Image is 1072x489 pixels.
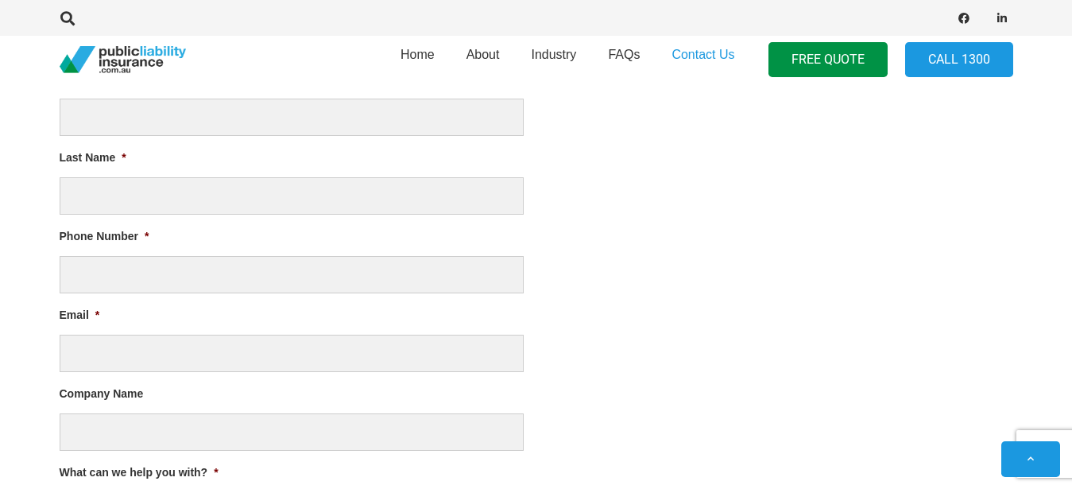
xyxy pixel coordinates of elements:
[768,42,888,78] a: FREE QUOTE
[531,48,576,61] span: Industry
[60,150,126,165] label: Last Name
[592,31,656,88] a: FAQs
[991,7,1013,29] a: LinkedIn
[52,11,84,25] a: Search
[451,31,516,88] a: About
[953,7,975,29] a: Facebook
[385,31,451,88] a: Home
[671,48,734,61] span: Contact Us
[1001,441,1060,477] a: Back to top
[60,229,149,243] label: Phone Number
[466,48,500,61] span: About
[60,308,100,322] label: Email
[656,31,750,88] a: Contact Us
[60,386,144,401] label: Company Name
[401,48,435,61] span: Home
[515,31,592,88] a: Industry
[905,42,1013,78] a: Call 1300
[60,465,219,479] label: What can we help you with?
[608,48,640,61] span: FAQs
[60,46,186,74] a: pli_logotransparent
